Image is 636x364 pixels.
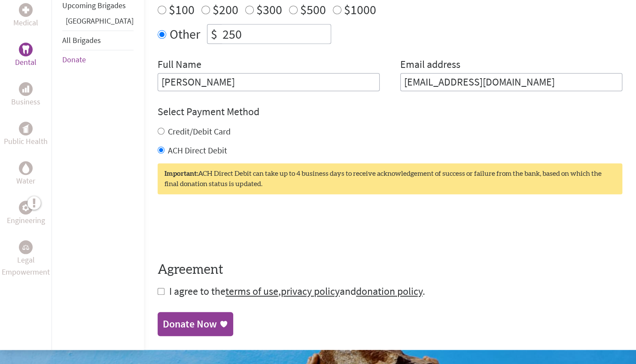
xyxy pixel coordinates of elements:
a: MedicalMedical [13,3,38,29]
div: $ [207,24,221,43]
a: Legal EmpowermentLegal Empowerment [2,240,50,278]
label: Full Name [158,58,201,73]
a: Upcoming Brigades [62,0,126,10]
div: Medical [19,3,33,17]
a: Donate Now [158,312,233,336]
div: Engineering [19,201,33,214]
img: Dental [22,45,29,53]
a: terms of use [225,284,278,298]
img: Water [22,163,29,173]
img: Legal Empowerment [22,245,29,250]
a: WaterWater [16,161,35,187]
img: Engineering [22,204,29,211]
iframe: reCAPTCHA [158,211,288,245]
div: Legal Empowerment [19,240,33,254]
label: $1000 [344,1,376,18]
div: Dental [19,43,33,56]
a: DentalDental [15,43,37,68]
div: ACH Direct Debit can take up to 4 business days to receive acknowledgement of success or failure ... [158,163,622,194]
input: Enter Amount [221,24,331,43]
h4: Select Payment Method [158,105,622,119]
label: $300 [256,1,282,18]
label: Email address [400,58,460,73]
label: Other [170,24,200,44]
p: Engineering [7,214,45,226]
input: Your Email [400,73,622,91]
li: Donate [62,50,134,69]
label: $100 [169,1,195,18]
a: donation policy [356,284,423,298]
p: Legal Empowerment [2,254,50,278]
p: Business [11,96,40,108]
p: Medical [13,17,38,29]
a: EngineeringEngineering [7,201,45,226]
a: All Brigades [62,35,101,45]
img: Public Health [22,124,29,133]
img: Medical [22,6,29,13]
li: Panama [62,15,134,31]
a: [GEOGRAPHIC_DATA] [66,16,134,26]
a: privacy policy [281,284,340,298]
input: Enter Full Name [158,73,380,91]
label: $500 [300,1,326,18]
p: Water [16,175,35,187]
p: Dental [15,56,37,68]
span: I agree to the , and . [169,284,425,298]
img: Business [22,86,29,92]
div: Business [19,82,33,96]
p: Public Health [4,135,48,147]
li: All Brigades [62,31,134,50]
label: ACH Direct Debit [168,145,227,156]
div: Public Health [19,122,33,135]
strong: Important: [164,170,198,177]
div: Donate Now [163,317,217,331]
h4: Agreement [158,262,622,278]
a: Donate [62,55,86,64]
a: Public HealthPublic Health [4,122,48,147]
div: Water [19,161,33,175]
label: $200 [213,1,238,18]
label: Credit/Debit Card [168,126,231,137]
a: BusinessBusiness [11,82,40,108]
